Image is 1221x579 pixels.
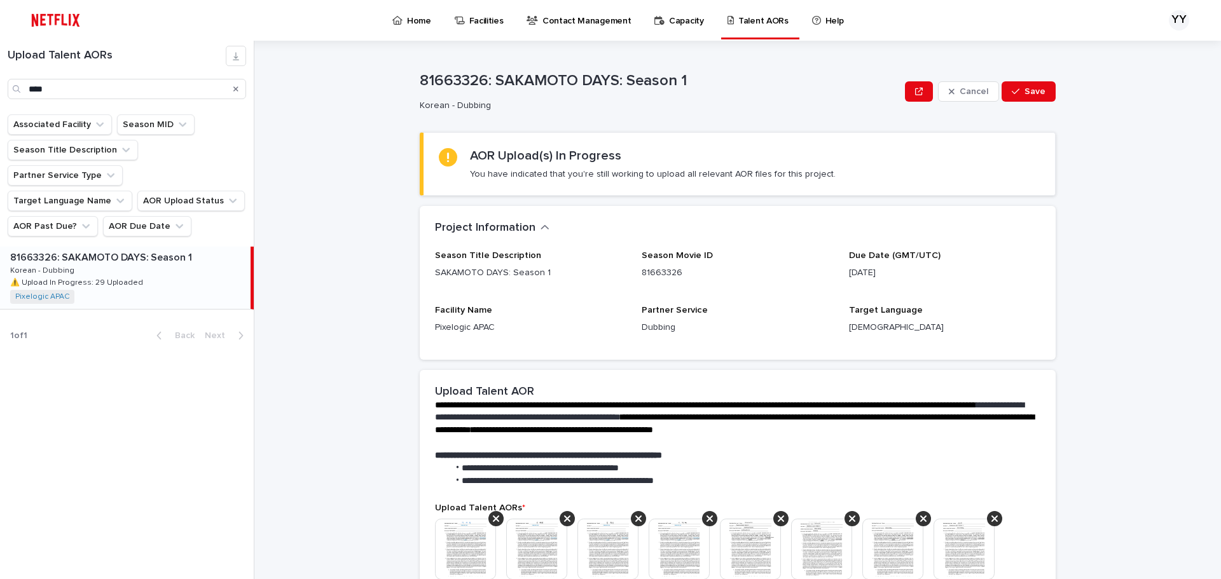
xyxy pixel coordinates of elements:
[435,385,534,399] h2: Upload Talent AOR
[10,264,77,275] p: Korean - Dubbing
[435,321,626,334] p: Pixelogic APAC
[420,100,895,111] p: Korean - Dubbing
[642,321,833,334] p: Dubbing
[435,251,541,260] span: Season Title Description
[849,251,941,260] span: Due Date (GMT/UTC)
[470,168,836,180] p: You have indicated that you're still working to upload all relevant AOR files for this project.
[8,114,112,135] button: Associated Facility
[642,306,708,315] span: Partner Service
[8,49,226,63] h1: Upload Talent AORs
[1002,81,1056,102] button: Save
[849,306,923,315] span: Target Language
[10,276,146,287] p: ⚠️ Upload In Progress: 29 Uploaded
[420,72,900,90] p: 81663326: SAKAMOTO DAYS: Season 1
[8,165,123,186] button: Partner Service Type
[642,266,833,280] p: 81663326
[960,87,988,96] span: Cancel
[15,292,69,301] a: Pixelogic APAC
[938,81,999,102] button: Cancel
[435,221,535,235] h2: Project Information
[1024,87,1045,96] span: Save
[849,266,1040,280] p: [DATE]
[8,191,132,211] button: Target Language Name
[470,148,621,163] h2: AOR Upload(s) In Progress
[117,114,195,135] button: Season MID
[8,216,98,236] button: AOR Past Due?
[435,306,492,315] span: Facility Name
[8,79,246,99] input: Search
[137,191,245,211] button: AOR Upload Status
[1169,10,1189,31] div: YY
[8,140,138,160] button: Season Title Description
[849,321,1040,334] p: [DEMOGRAPHIC_DATA]
[167,331,195,340] span: Back
[103,216,191,236] button: AOR Due Date
[146,330,200,341] button: Back
[435,266,626,280] p: SAKAMOTO DAYS: Season 1
[642,251,713,260] span: Season Movie ID
[200,330,254,341] button: Next
[10,249,195,264] p: 81663326: SAKAMOTO DAYS: Season 1
[205,331,233,340] span: Next
[435,503,525,512] span: Upload Talent AORs
[435,221,549,235] button: Project Information
[25,8,86,33] img: ifQbXi3ZQGMSEF7WDB7W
